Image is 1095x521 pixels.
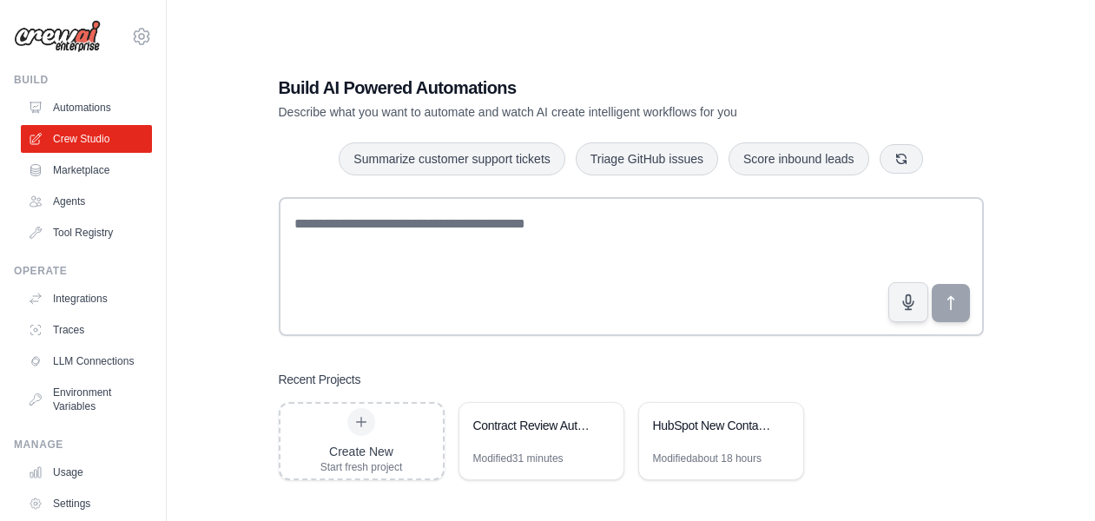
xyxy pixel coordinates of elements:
[14,438,152,452] div: Manage
[21,125,152,153] a: Crew Studio
[320,443,403,460] div: Create New
[279,103,862,121] p: Describe what you want to automate and watch AI create intelligent workflows for you
[279,76,862,100] h1: Build AI Powered Automations
[14,20,101,53] img: Logo
[880,144,923,174] button: Get new suggestions
[21,94,152,122] a: Automations
[21,188,152,215] a: Agents
[473,417,592,434] div: Contract Review Automation System
[21,156,152,184] a: Marketplace
[576,142,718,175] button: Triage GitHub issues
[21,219,152,247] a: Tool Registry
[279,371,361,388] h3: Recent Projects
[653,452,762,465] div: Modified about 18 hours
[14,264,152,278] div: Operate
[320,460,403,474] div: Start fresh project
[888,282,928,322] button: Click to speak your automation idea
[21,379,152,420] a: Environment Variables
[729,142,869,175] button: Score inbound leads
[21,458,152,486] a: Usage
[21,347,152,375] a: LLM Connections
[653,417,772,434] div: HubSpot New Contact Portuguese Outreach
[14,73,152,87] div: Build
[21,316,152,344] a: Traces
[21,490,152,518] a: Settings
[21,285,152,313] a: Integrations
[473,452,564,465] div: Modified 31 minutes
[339,142,564,175] button: Summarize customer support tickets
